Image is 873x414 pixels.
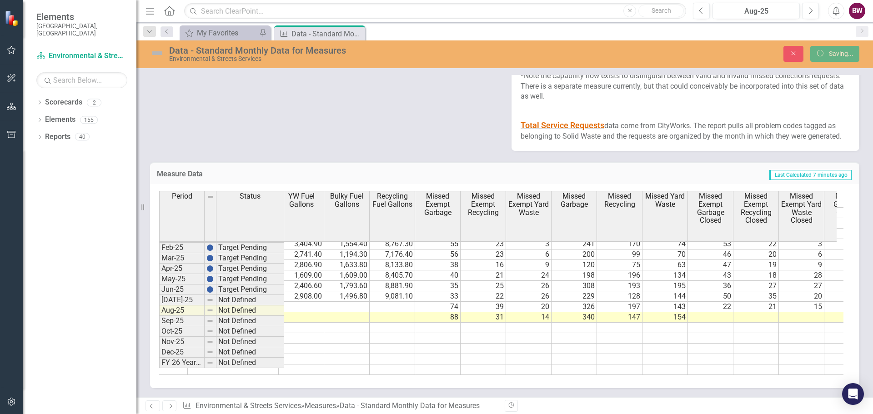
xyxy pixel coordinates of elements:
[779,281,824,291] td: 27
[642,260,688,270] td: 63
[80,116,98,124] div: 155
[197,27,257,39] div: My Favorites
[552,270,597,281] td: 198
[735,192,777,224] span: Missed Exempt Recycling Closed
[642,312,688,323] td: 154
[733,281,779,291] td: 27
[688,302,733,312] td: 22
[159,358,205,368] td: FY 26 Year End
[552,260,597,270] td: 120
[279,249,324,260] td: 2,741.40
[169,55,548,62] div: Environmental & Streets Services
[150,46,165,60] img: Not Defined
[324,239,370,249] td: 1,554.40
[690,192,731,224] span: Missed Exempt Garbage Closed
[4,10,20,26] img: ClearPoint Strategy
[461,302,506,312] td: 39
[216,253,284,264] td: Target Pending
[45,115,75,125] a: Elements
[370,239,415,249] td: 8,767.30
[415,260,461,270] td: 38
[206,307,214,314] img: 8DAGhfEEPCf229AAAAAElFTkSuQmCC
[597,249,642,260] td: 99
[291,28,363,40] div: Data - Standard Monthly Data for Measures
[159,295,205,305] td: [DATE]-25
[521,69,850,104] p: *Note the capability now exists to distinguish between valid and invalid missed collections reque...
[824,249,870,260] td: 170
[552,302,597,312] td: 326
[159,264,205,274] td: Apr-25
[824,302,870,312] td: 210
[779,260,824,270] td: 9
[87,99,101,106] div: 2
[462,192,504,216] span: Missed Exempt Recycling
[159,243,205,253] td: Feb-25
[552,239,597,249] td: 241
[36,72,127,88] input: Search Below...
[688,260,733,270] td: 47
[240,192,261,200] span: Status
[45,132,70,142] a: Reports
[415,291,461,302] td: 33
[642,239,688,249] td: 74
[824,239,870,249] td: 167
[415,249,461,260] td: 56
[552,249,597,260] td: 200
[415,312,461,323] td: 88
[216,337,284,347] td: Not Defined
[824,291,870,302] td: 228
[461,239,506,249] td: 23
[779,239,824,249] td: 3
[824,260,870,270] td: 122
[461,291,506,302] td: 22
[733,291,779,302] td: 35
[716,6,797,17] div: Aug-25
[206,296,214,304] img: 8DAGhfEEPCf229AAAAAElFTkSuQmCC
[826,192,868,216] span: Missed Garbage Closed
[206,317,214,324] img: 8DAGhfEEPCf229AAAAAElFTkSuQmCC
[779,302,824,312] td: 15
[216,347,284,358] td: Not Defined
[506,281,552,291] td: 26
[461,270,506,281] td: 21
[642,281,688,291] td: 195
[305,401,336,410] a: Measures
[206,349,214,356] img: 8DAGhfEEPCf229AAAAAElFTkSuQmCC
[216,305,284,316] td: Not Defined
[638,5,684,17] button: Search
[182,401,498,411] div: » »
[506,291,552,302] td: 26
[206,338,214,345] img: 8DAGhfEEPCf229AAAAAElFTkSuQmCC
[206,254,214,262] img: BgCOk07PiH71IgAAAABJRU5ErkJggg==
[712,3,800,19] button: Aug-25
[521,120,604,130] span: Total Service Requests
[279,270,324,281] td: 1,609.00
[552,291,597,302] td: 229
[652,7,671,14] span: Search
[508,192,549,216] span: Missed Exempt Yard Waste
[45,97,82,108] a: Scorecards
[842,383,864,405] div: Open Intercom Messenger
[597,270,642,281] td: 196
[506,312,552,323] td: 14
[169,45,548,55] div: Data - Standard Monthly Data for Measures
[324,260,370,270] td: 1,633.80
[172,192,192,200] span: Period
[216,243,284,253] td: Target Pending
[159,253,205,264] td: Mar-25
[642,302,688,312] td: 143
[370,249,415,260] td: 7,176.40
[688,291,733,302] td: 50
[733,260,779,270] td: 19
[216,316,284,326] td: Not Defined
[461,249,506,260] td: 23
[36,22,127,37] small: [GEOGRAPHIC_DATA], [GEOGRAPHIC_DATA]
[733,239,779,249] td: 22
[216,264,284,274] td: Target Pending
[824,281,870,291] td: 257
[779,249,824,260] td: 6
[461,281,506,291] td: 25
[644,192,686,208] span: Missed Yard Waste
[506,270,552,281] td: 24
[417,192,458,216] span: Missed Exempt Garbage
